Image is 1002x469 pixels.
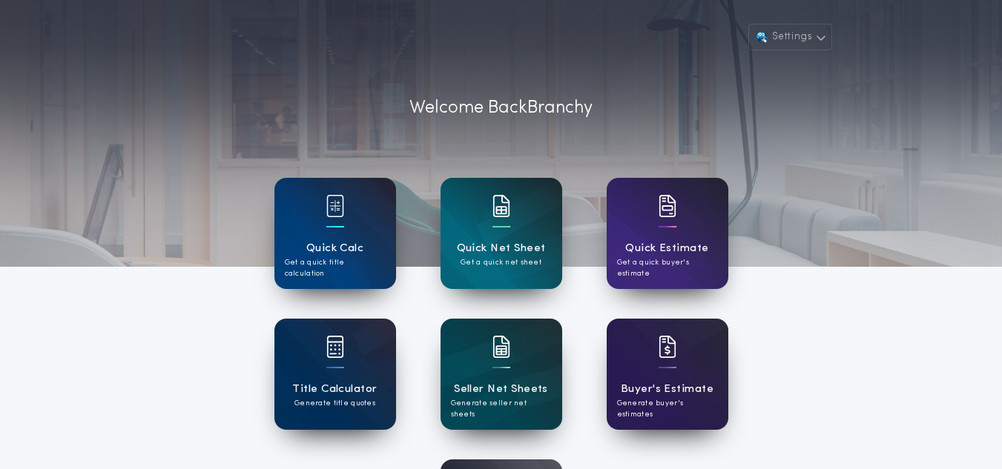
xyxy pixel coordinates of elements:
a: card iconBuyer's EstimateGenerate buyer's estimates [607,319,728,430]
h1: Quick Net Sheet [457,240,546,257]
a: card iconQuick EstimateGet a quick buyer's estimate [607,178,728,289]
a: card iconQuick Net SheetGet a quick net sheet [441,178,562,289]
button: Settings [748,24,831,50]
h1: Buyer's Estimate [621,381,713,398]
a: card iconTitle CalculatorGenerate title quotes [274,319,396,430]
p: Generate buyer's estimates [617,398,718,420]
img: card icon [659,195,676,217]
img: user avatar [754,30,769,44]
img: card icon [326,336,344,358]
img: card icon [492,336,510,358]
a: card iconSeller Net SheetsGenerate seller net sheets [441,319,562,430]
img: card icon [492,195,510,217]
p: Welcome Back Branchy [409,95,593,122]
img: card icon [326,195,344,217]
h1: Quick Estimate [625,240,709,257]
a: card iconQuick CalcGet a quick title calculation [274,178,396,289]
h1: Title Calculator [292,381,377,398]
h1: Quick Calc [306,240,364,257]
p: Generate title quotes [294,398,375,409]
p: Generate seller net sheets [451,398,552,420]
h1: Seller Net Sheets [454,381,548,398]
p: Get a quick net sheet [461,257,541,268]
img: card icon [659,336,676,358]
p: Get a quick title calculation [285,257,386,279]
p: Get a quick buyer's estimate [617,257,718,279]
